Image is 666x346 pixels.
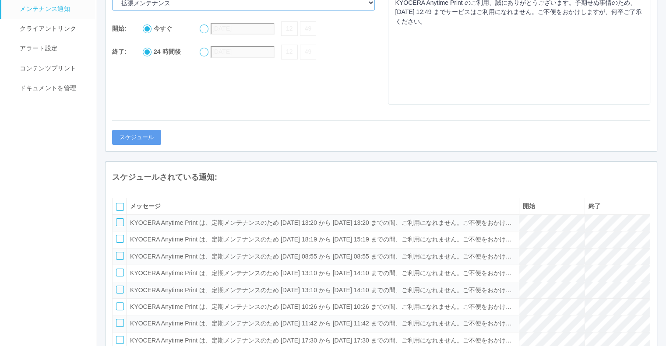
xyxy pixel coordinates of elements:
[1,78,104,98] a: ドキュメントを管理
[130,235,515,244] div: KYOCERA Anytime Print は、定期メンテナンスのため 2025/04/22, 18:19 から 2025/04/23, 15:19 までの間、ご利用になれません。ご不便をおかけ...
[130,218,515,227] div: KYOCERA Anytime Print は、定期メンテナンスのため 2025/07/10, 13:20 から 2025/07/11, 13:20 までの間、ご利用になれません。ご不便をおかけ...
[130,286,515,295] div: KYOCERA Anytime Print は、定期メンテナンスのため 2023/10/11, 13:10 から 2023/10/11, 14:10 までの間、ご利用になれません。ご不便をおかけ...
[18,65,76,72] span: コンテンツプリント
[154,47,180,56] label: 24 時間後
[112,24,127,33] label: 開始:
[18,25,76,32] span: クライアントリンク
[281,45,298,59] div: 12
[154,24,172,33] label: 今すぐ
[523,202,581,211] div: 開始
[281,21,298,36] div: 12
[130,269,515,278] div: KYOCERA Anytime Print は、定期メンテナンスのため 2023/10/11, 13:10 から 2023/10/11, 14:10 までの間、ご利用になれません。ご不便をおかけ...
[112,130,161,145] button: スケジュール
[130,336,515,345] div: KYOCERA Anytime Print は、定期メンテナンスのため 2020/11/09, 17:30 から 2020/11/10, 17:30 までの間、ご利用になれません。ご不便をおかけ...
[112,173,650,182] h4: スケジュールされている通知:
[18,45,57,52] span: アラート設定
[130,252,515,261] div: KYOCERA Anytime Print は、定期メンテナンスのため 2024/01/19, 08:55 から 2024/01/20, 08:55 までの間、ご利用になれません。ご不便をおかけ...
[300,45,317,59] div: 49
[112,47,127,56] label: 終了:
[130,319,515,328] div: KYOCERA Anytime Print は、定期メンテナンスのため 2023/03/22, 11:42 から 2023/03/23, 11:42 までの間、ご利用になれません。ご不便をおかけ...
[1,19,104,38] a: クライアントリンク
[130,202,515,211] div: メッセージ
[18,5,70,12] span: メンテナンス通知
[588,202,647,211] div: 終了
[130,302,515,311] div: KYOCERA Anytime Print は、定期メンテナンスのため 2023/09/21, 10:26 から 2023/09/22, 10:26 までの間、ご利用になれません。ご不便をおかけ...
[18,84,76,91] span: ドキュメントを管理
[1,59,104,78] a: コンテンツプリント
[300,21,317,36] div: 49
[1,38,104,58] a: アラート設定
